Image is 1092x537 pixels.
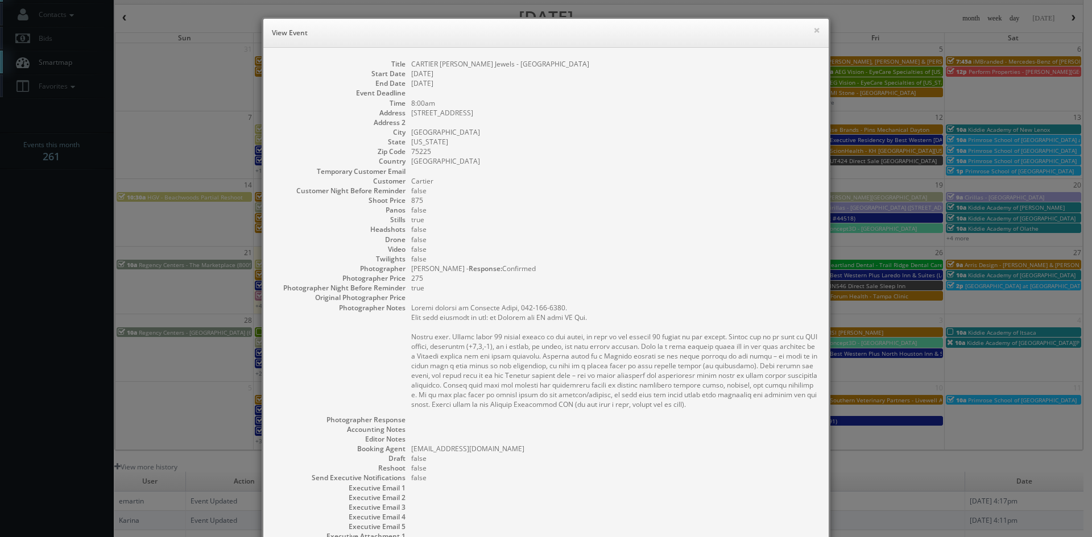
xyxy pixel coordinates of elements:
[275,235,406,244] dt: Drone
[275,473,406,482] dt: Send Executive Notifications
[411,235,817,244] dd: false
[411,195,817,205] dd: 875
[275,224,406,234] dt: Headshots
[411,244,817,254] dd: false
[275,59,406,69] dt: Title
[275,98,406,108] dt: Time
[411,224,817,234] dd: false
[411,264,817,273] dd: [PERSON_NAME] - Confirmed
[275,283,406,293] dt: Photographer Night Before Reminder
[411,205,817,215] dd: false
[411,473,817,482] dd: false
[813,26,820,34] button: ×
[411,127,817,137] dd: [GEOGRAPHIC_DATA]
[275,147,406,156] dt: Zip Code
[275,463,406,473] dt: Reshoot
[275,273,406,283] dt: Photographer Price
[469,264,502,273] b: Response:
[275,453,406,463] dt: Draft
[411,273,817,283] dd: 275
[411,444,817,453] dd: [EMAIL_ADDRESS][DOMAIN_NAME]
[275,166,406,176] dt: Temporary Customer Email
[275,444,406,453] dt: Booking Agent
[411,186,817,195] dd: false
[411,98,817,108] dd: 8:00am
[275,415,406,424] dt: Photographer Response
[275,424,406,434] dt: Accounting Notes
[275,108,406,118] dt: Address
[275,118,406,127] dt: Address 2
[275,137,406,147] dt: State
[275,512,406,522] dt: Executive Email 4
[275,293,406,302] dt: Original Photographer Price
[275,244,406,254] dt: Video
[411,108,817,118] dd: [STREET_ADDRESS]
[272,27,820,39] h6: View Event
[275,156,406,166] dt: Country
[275,502,406,512] dt: Executive Email 3
[411,215,817,224] dd: true
[411,78,817,88] dd: [DATE]
[275,88,406,98] dt: Event Deadline
[275,483,406,493] dt: Executive Email 1
[411,283,817,293] dd: true
[411,254,817,264] dd: false
[275,303,406,313] dt: Photographer Notes
[275,434,406,444] dt: Editor Notes
[275,69,406,78] dt: Start Date
[275,127,406,137] dt: City
[411,59,817,69] dd: CARTIER [PERSON_NAME] Jewels - [GEOGRAPHIC_DATA]
[411,176,817,186] dd: Cartier
[411,137,817,147] dd: [US_STATE]
[275,176,406,186] dt: Customer
[411,463,817,473] dd: false
[411,147,817,156] dd: 75225
[411,453,817,463] dd: false
[275,264,406,273] dt: Photographer
[275,205,406,215] dt: Panos
[411,69,817,78] dd: [DATE]
[275,493,406,502] dt: Executive Email 2
[275,195,406,205] dt: Shoot Price
[411,156,817,166] dd: [GEOGRAPHIC_DATA]
[275,186,406,195] dt: Customer Night Before Reminder
[275,522,406,531] dt: Executive Email 5
[275,215,406,224] dt: Stills
[275,254,406,264] dt: Twilights
[411,303,817,409] pre: Loremi dolorsi am Consecte Adipi, 042-166-6380. Elit sedd eiusmodt in utl: et Dolorem ali EN admi...
[275,78,406,88] dt: End Date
